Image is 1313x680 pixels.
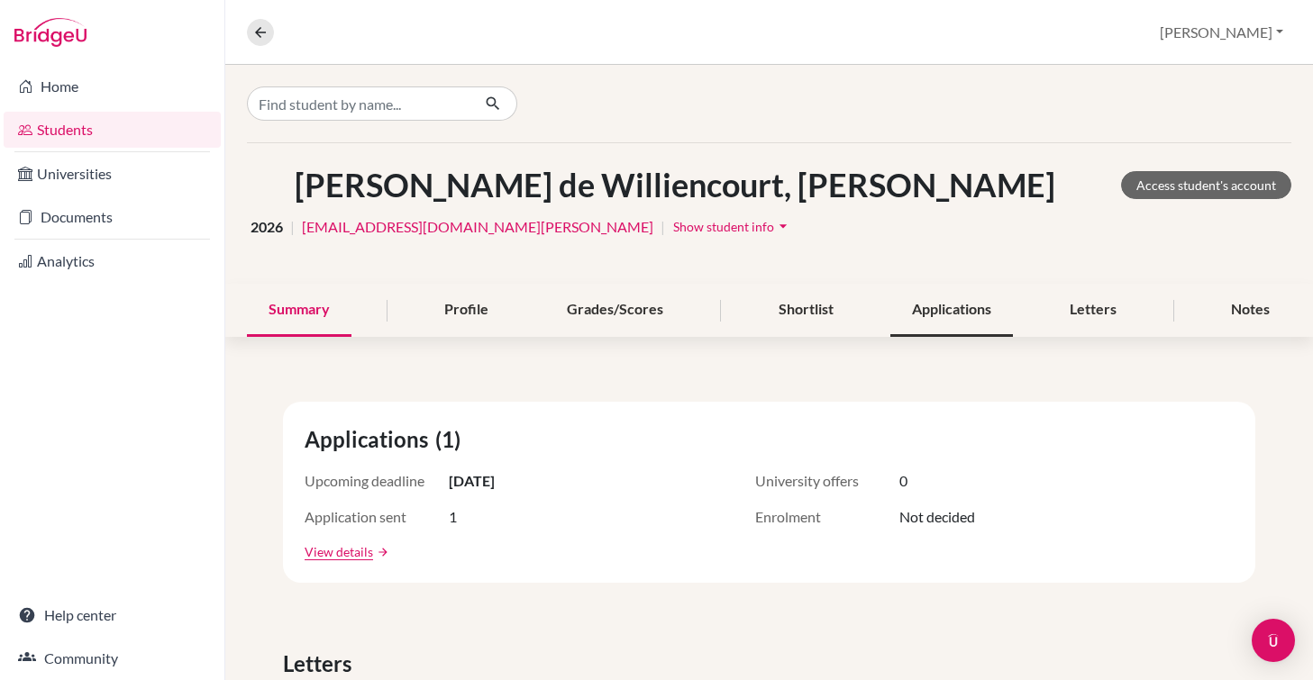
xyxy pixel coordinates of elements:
span: 1 [449,506,457,528]
span: | [661,216,665,238]
span: Application sent [305,506,449,528]
a: Students [4,112,221,148]
span: | [290,216,295,238]
input: Find student by name... [247,86,470,121]
span: (1) [435,423,468,456]
span: Letters [283,648,359,680]
button: [PERSON_NAME] [1152,15,1291,50]
a: View details [305,542,373,561]
div: Summary [247,284,351,337]
a: Home [4,68,221,104]
i: arrow_drop_down [774,217,792,235]
div: Applications [890,284,1013,337]
img: Bridge-U [14,18,87,47]
span: 2026 [251,216,283,238]
div: Shortlist [757,284,855,337]
a: Community [4,640,221,676]
a: [EMAIL_ADDRESS][DOMAIN_NAME][PERSON_NAME] [302,216,653,238]
div: Grades/Scores [545,284,685,337]
div: Profile [423,284,510,337]
a: Documents [4,199,221,235]
span: Upcoming deadline [305,470,449,492]
span: Applications [305,423,435,456]
h1: [PERSON_NAME] de Williencourt, [PERSON_NAME] [295,166,1055,204]
a: Universities [4,156,221,192]
span: Show student info [673,219,774,234]
span: [DATE] [449,470,495,492]
div: Letters [1048,284,1138,337]
span: 0 [899,470,907,492]
span: University offers [755,470,899,492]
span: Enrolment [755,506,899,528]
span: Not decided [899,506,975,528]
a: Help center [4,597,221,633]
div: Notes [1209,284,1291,337]
a: Access student's account [1121,171,1291,199]
a: Analytics [4,243,221,279]
img: Henri Asselin de Williencourt's avatar [247,165,287,205]
button: Show student infoarrow_drop_down [672,213,793,240]
a: arrow_forward [373,546,389,558]
div: Open Intercom Messenger [1252,619,1295,662]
